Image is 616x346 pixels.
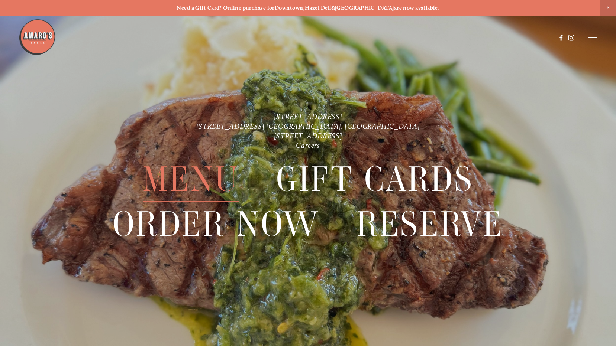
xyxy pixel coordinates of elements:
[357,202,504,246] a: Reserve
[357,202,504,247] span: Reserve
[196,122,420,131] a: [STREET_ADDRESS] [GEOGRAPHIC_DATA], [GEOGRAPHIC_DATA]
[275,4,303,11] a: Downtown
[113,202,320,247] span: Order Now
[303,4,305,11] strong: ,
[296,141,320,150] a: Careers
[19,19,56,56] img: Amaro's Table
[143,157,239,202] span: Menu
[394,4,439,11] strong: are now available.
[274,112,342,121] a: [STREET_ADDRESS]
[276,157,474,201] a: Gift Cards
[331,4,335,11] strong: &
[177,4,275,11] strong: Need a Gift Card? Online purchase for
[276,157,474,202] span: Gift Cards
[305,4,331,11] a: Hazel Dell
[113,202,320,246] a: Order Now
[143,157,239,201] a: Menu
[335,4,394,11] a: [GEOGRAPHIC_DATA]
[274,131,342,140] a: [STREET_ADDRESS]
